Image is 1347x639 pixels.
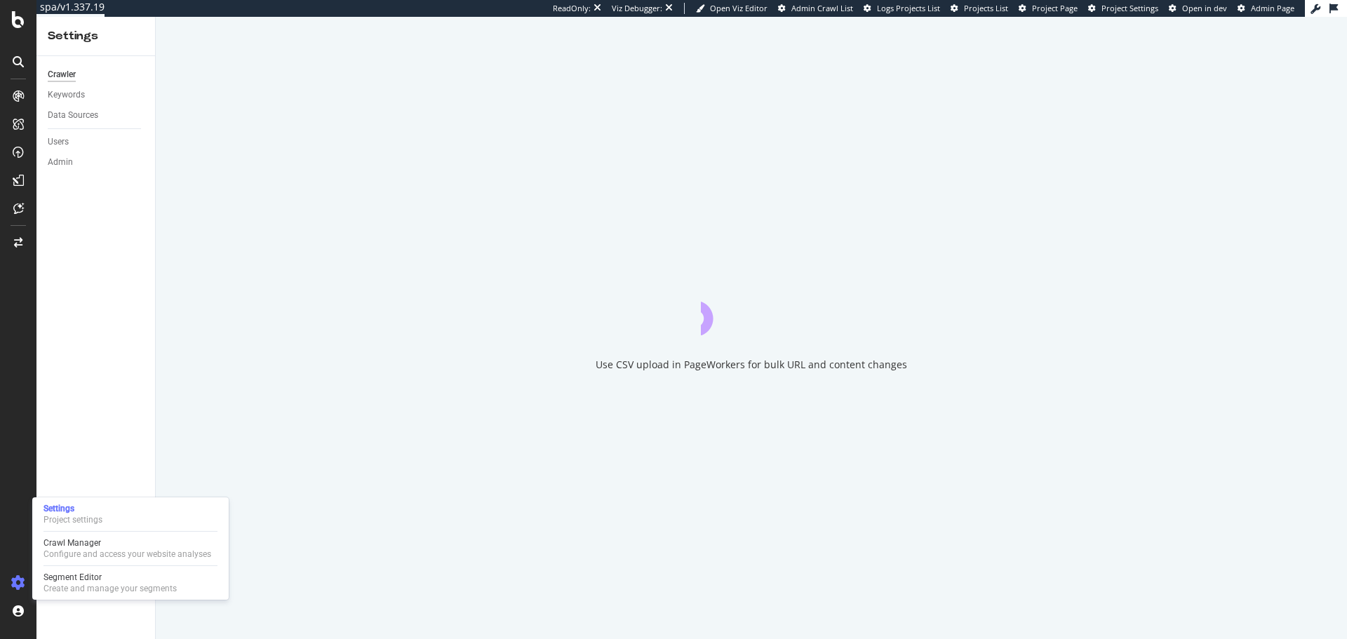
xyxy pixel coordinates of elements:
div: Project settings [43,514,102,525]
a: Data Sources [48,108,145,123]
span: Logs Projects List [877,3,940,13]
div: Settings [43,503,102,514]
a: Keywords [48,88,145,102]
div: Data Sources [48,108,98,123]
div: animation [701,285,802,335]
a: Crawl ManagerConfigure and access your website analyses [38,536,223,561]
div: Admin [48,155,73,170]
div: Crawl Manager [43,537,211,549]
div: Segment Editor [43,572,177,583]
div: Use CSV upload in PageWorkers for bulk URL and content changes [596,358,907,372]
div: Users [48,135,69,149]
a: Admin [48,155,145,170]
div: Configure and access your website analyses [43,549,211,560]
div: Viz Debugger: [612,3,662,14]
a: Projects List [951,3,1008,14]
a: Segment EditorCreate and manage your segments [38,570,223,596]
span: Open in dev [1182,3,1227,13]
a: Admin Page [1238,3,1294,14]
span: Projects List [964,3,1008,13]
div: Settings [48,28,144,44]
a: Admin Crawl List [778,3,853,14]
a: Users [48,135,145,149]
a: Logs Projects List [864,3,940,14]
span: Admin Crawl List [791,3,853,13]
a: Project Page [1019,3,1078,14]
a: SettingsProject settings [38,502,223,527]
div: Crawler [48,67,76,82]
a: Crawler [48,67,145,82]
span: Project Page [1032,3,1078,13]
div: ReadOnly: [553,3,591,14]
a: Project Settings [1088,3,1158,14]
span: Project Settings [1101,3,1158,13]
div: Keywords [48,88,85,102]
span: Open Viz Editor [710,3,768,13]
span: Admin Page [1251,3,1294,13]
div: Create and manage your segments [43,583,177,594]
a: Open in dev [1169,3,1227,14]
a: Open Viz Editor [696,3,768,14]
